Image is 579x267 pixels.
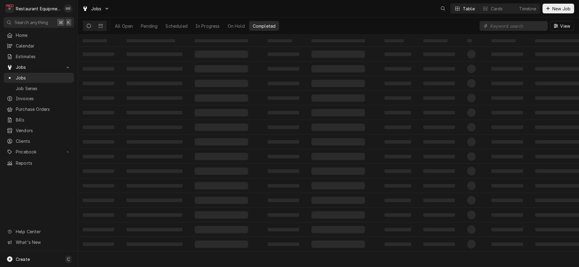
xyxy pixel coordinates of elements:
[384,111,411,114] span: ‌
[4,41,74,51] a: Calendar
[311,124,365,131] span: ‌
[83,125,114,129] span: ‌
[67,256,70,262] span: C
[550,21,574,31] button: View
[491,5,503,12] div: Cards
[195,226,248,233] span: ‌
[268,82,299,85] span: ‌
[467,240,476,248] span: ‌
[467,94,476,102] span: ‌
[4,115,74,125] a: Bills
[311,51,365,58] span: ‌
[311,138,365,146] span: ‌
[423,228,455,231] span: ‌
[228,23,245,29] div: On Hold
[384,39,404,42] span: ‌
[195,197,248,204] span: ‌
[491,111,523,114] span: ‌
[311,167,365,175] span: ‌
[384,169,411,173] span: ‌
[195,51,248,58] span: ‌
[423,184,455,188] span: ‌
[141,23,158,29] div: Pending
[4,158,74,168] a: Reports
[491,125,523,129] span: ‌
[16,53,71,60] span: Estimates
[559,23,571,29] span: View
[467,50,476,58] span: ‌
[384,213,411,217] span: ‌
[268,228,299,231] span: ‌
[5,4,14,13] div: R
[127,111,182,114] span: ‌
[311,94,365,102] span: ‌
[467,123,476,132] span: ‌
[423,111,455,114] span: ‌
[127,39,175,42] span: ‌
[491,82,523,85] span: ‌
[59,19,63,26] span: ⌘
[83,184,114,188] span: ‌
[423,67,455,71] span: ‌
[384,198,411,202] span: ‌
[83,82,114,85] span: ‌
[467,152,476,161] span: ‌
[491,155,523,158] span: ‌
[195,182,248,189] span: ‌
[83,52,114,56] span: ‌
[384,67,411,71] span: ‌
[64,4,72,13] div: Matthew Brunty's Avatar
[127,52,182,56] span: ‌
[16,106,71,112] span: Purchase Orders
[83,155,114,158] span: ‌
[268,140,299,144] span: ‌
[268,39,292,42] span: ‌
[83,111,114,114] span: ‌
[4,136,74,146] a: Clients
[127,140,182,144] span: ‌
[64,4,72,13] div: MB
[423,169,455,173] span: ‌
[16,127,71,134] span: Vendors
[195,211,248,219] span: ‌
[127,155,182,158] span: ‌
[519,5,536,12] div: Timeline
[127,169,182,173] span: ‌
[4,30,74,40] a: Home
[195,167,248,175] span: ‌
[127,198,182,202] span: ‌
[384,184,411,188] span: ‌
[16,160,71,166] span: Reports
[195,39,248,42] span: ‌
[467,225,476,234] span: ‌
[127,242,182,246] span: ‌
[384,140,411,144] span: ‌
[5,4,14,13] div: Restaurant Equipment Diagnostics's Avatar
[423,52,455,56] span: ‌
[311,182,365,189] span: ‌
[83,39,107,42] span: ‌
[467,181,476,190] span: ‌
[423,198,455,202] span: ‌
[268,198,299,202] span: ‌
[16,257,30,262] span: Create
[491,198,523,202] span: ‌
[268,67,299,71] span: ‌
[127,125,182,129] span: ‌
[268,213,299,217] span: ‌
[467,167,476,175] span: ‌
[467,79,476,88] span: ‌
[467,39,472,42] span: ‌
[83,242,114,246] span: ‌
[491,184,523,188] span: ‌
[491,96,523,100] span: ‌
[311,226,365,233] span: ‌
[311,211,365,219] span: ‌
[196,23,220,29] div: In Progress
[268,96,299,100] span: ‌
[16,228,70,235] span: Help Center
[127,82,182,85] span: ‌
[491,242,523,246] span: ‌
[268,184,299,188] span: ‌
[543,4,574,13] button: New Job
